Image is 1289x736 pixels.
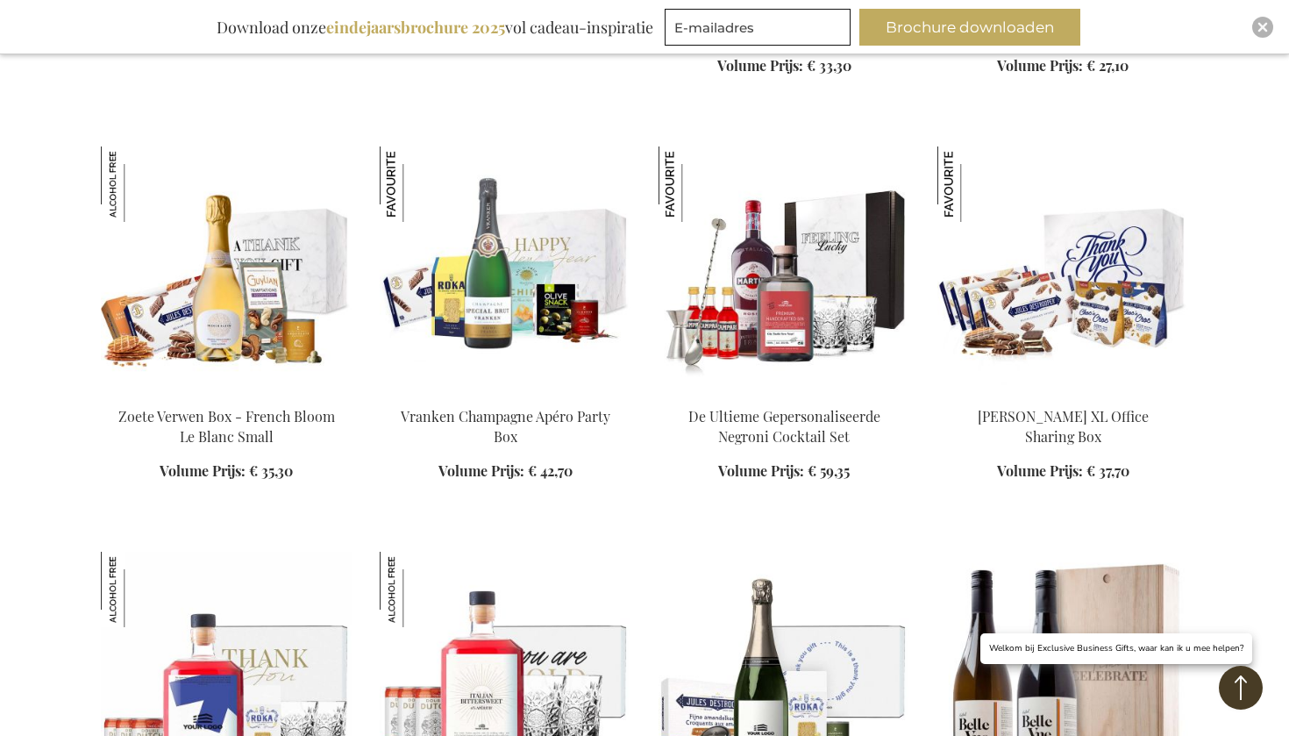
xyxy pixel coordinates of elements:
[659,146,734,222] img: De Ultieme Gepersonaliseerde Negroni Cocktail Set
[978,407,1149,446] a: [PERSON_NAME] XL Office Sharing Box
[1252,17,1273,38] div: Close
[528,461,573,480] span: € 42,70
[160,461,293,482] a: Volume Prijs: € 35,30
[665,9,856,51] form: marketing offers and promotions
[718,461,850,482] a: Volume Prijs: € 59,35
[859,9,1080,46] button: Brochure downloaden
[209,9,661,46] div: Download onze vol cadeau-inspiratie
[659,385,909,402] a: The Ultimate Personalized Negroni Cocktail Set De Ultieme Gepersonaliseerde Negroni Cocktail Set
[380,146,455,222] img: Vranken Champagne Apéro Party Box
[249,461,293,480] span: € 35,30
[380,552,455,627] img: Gepersonaliseerd Alcoholvrije Italian Bittersweet Cadeauset
[659,146,909,392] img: The Ultimate Personalized Negroni Cocktail Set
[937,146,1188,392] img: Jules Destrooper XL Office Sharing Box
[118,407,335,446] a: Zoete Verwen Box - French Bloom Le Blanc Small
[438,461,524,480] span: Volume Prijs:
[717,56,851,76] a: Volume Prijs: € 33,30
[1086,461,1129,480] span: € 37,70
[1257,22,1268,32] img: Close
[688,407,880,446] a: De Ultieme Gepersonaliseerde Negroni Cocktail Set
[718,461,804,480] span: Volume Prijs:
[997,56,1129,76] a: Volume Prijs: € 27,10
[101,146,352,392] img: Sweet Treats Box - French Bloom Le Blanc Small
[808,461,850,480] span: € 59,35
[160,461,246,480] span: Volume Prijs:
[665,9,851,46] input: E-mailadres
[380,146,630,392] img: Vranken Champagne Apéro Party Box
[807,56,851,75] span: € 33,30
[401,407,610,446] a: Vranken Champagne Apéro Party Box
[1086,56,1129,75] span: € 27,10
[380,385,630,402] a: Vranken Champagne Apéro Party Box Vranken Champagne Apéro Party Box
[997,461,1083,480] span: Volume Prijs:
[997,56,1083,75] span: Volume Prijs:
[101,146,176,222] img: Zoete Verwen Box - French Bloom Le Blanc Small
[937,385,1188,402] a: Jules Destrooper XL Office Sharing Box Jules Destrooper XL Office Sharing Box
[438,461,573,482] a: Volume Prijs: € 42,70
[101,385,352,402] a: Sweet Treats Box - French Bloom Le Blanc Small Zoete Verwen Box - French Bloom Le Blanc Small
[326,17,505,38] b: eindejaarsbrochure 2025
[997,461,1129,482] a: Volume Prijs: € 37,70
[101,552,176,627] img: Gepersonaliseerde Alcoholvrije Italian Bittersweet Premium Set
[717,56,803,75] span: Volume Prijs:
[937,146,1013,222] img: Jules Destrooper XL Office Sharing Box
